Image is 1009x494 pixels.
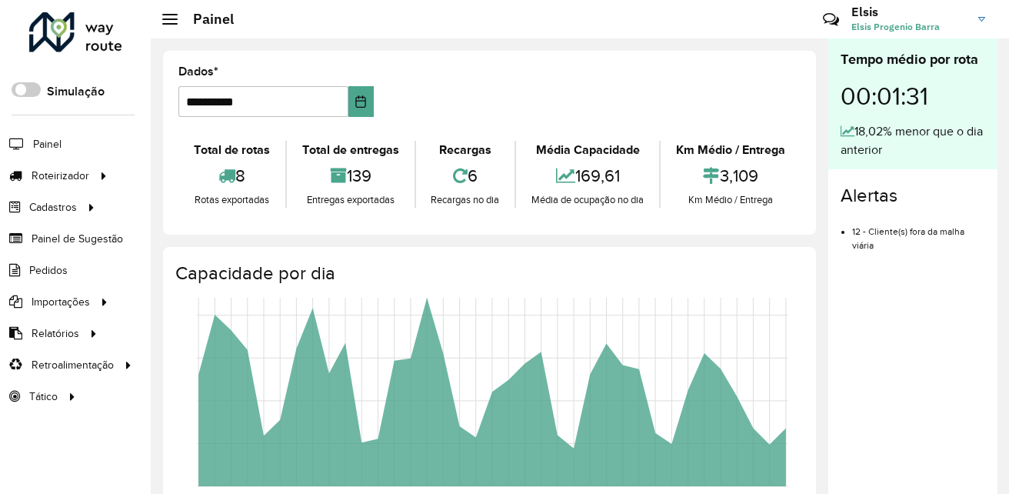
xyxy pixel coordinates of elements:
span: Tático [29,389,58,405]
font: 6 [468,166,478,185]
div: Recargas no dia [420,192,511,208]
h3: Elsis [851,5,967,19]
span: Painel [33,136,62,152]
div: Km Médio / Entrega [664,141,797,159]
div: Tempo médio por rota [841,49,985,70]
li: 12 - Cliente(s) fora da malha viária [852,213,985,252]
span: Painel de Sugestão [32,231,123,247]
label: Simulação [47,82,105,101]
span: Cadastros [29,199,77,215]
font: 8 [235,166,245,185]
div: Rotas exportadas [182,192,281,208]
span: Pedidos [29,262,68,279]
h4: Alertas [841,185,985,207]
a: Contato Rápido [814,3,847,36]
font: 169,61 [575,166,620,185]
span: Importações [32,294,90,310]
div: Média de ocupação no dia [520,192,655,208]
div: Média Capacidade [520,141,655,159]
div: Km Médio / Entrega [664,192,797,208]
div: 00:01:31 [841,70,985,122]
div: Entregas exportadas [291,192,411,208]
span: Roteirizador [32,168,89,184]
font: 3,109 [720,166,758,185]
span: Relatórios [32,325,79,342]
span: Retroalimentação [32,357,114,373]
h4: Capacidade por dia [175,262,801,285]
div: Recargas [420,141,511,159]
button: Escolha a data [348,86,373,117]
font: 139 [347,166,371,185]
h2: Painel [178,11,234,28]
span: Elsis Progenio Barra [851,20,967,34]
font: 18,02% menor que o dia anterior [841,125,983,156]
font: Dados [178,65,214,78]
div: Total de entregas [291,141,411,159]
div: Total de rotas [182,141,281,159]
